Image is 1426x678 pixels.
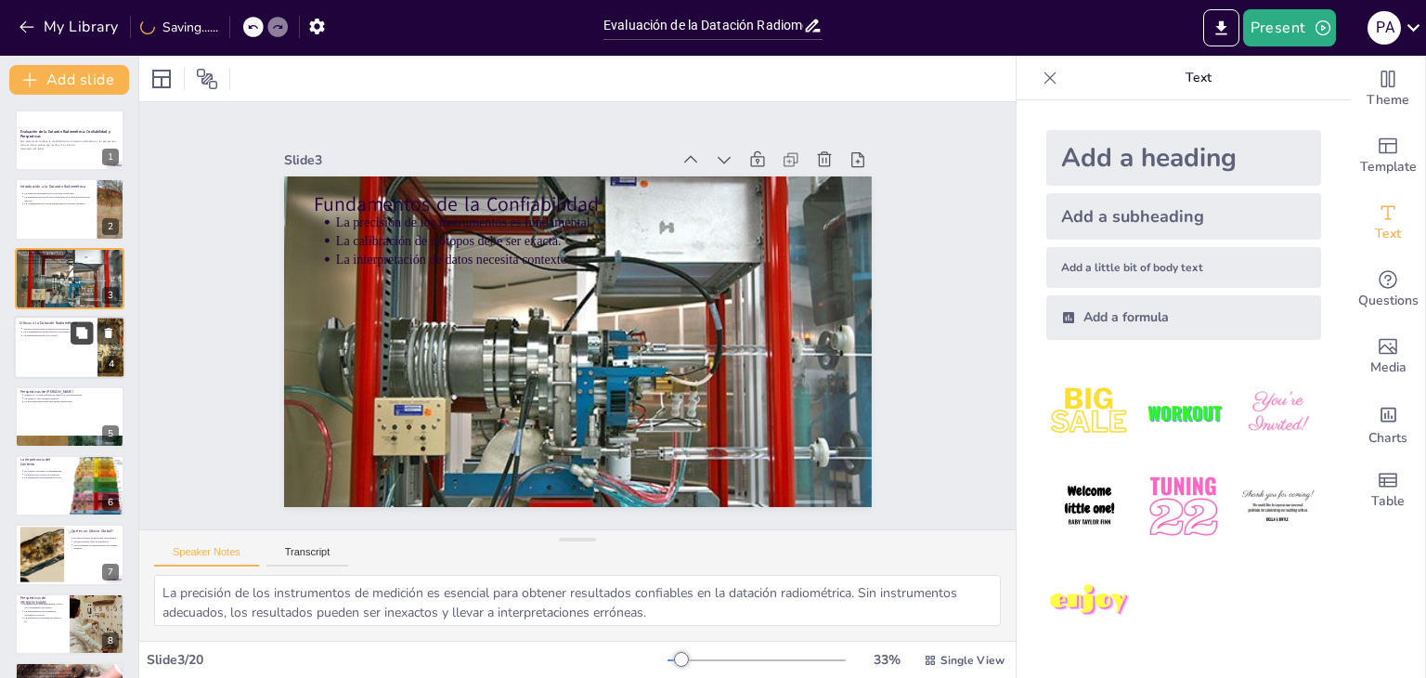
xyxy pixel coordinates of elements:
[1358,291,1419,311] span: Questions
[70,528,119,534] p: ¿Qué es un Diluvio Global?
[940,653,1005,668] span: Single View
[1046,295,1321,340] div: Add a formula
[24,473,64,476] p: La historia de la Tierra es compleja.
[1368,9,1401,46] button: P A
[24,469,64,473] p: El contexto geológico es fundamental.
[20,665,119,671] p: Evidencias Geológicas
[102,564,119,580] div: 7
[20,140,119,147] p: Esta presentación explora la confiabilidad de la datación radiométrica y las perspectivas sobre e...
[1046,130,1321,186] div: Add a heading
[147,651,668,669] div: Slide 3 / 20
[1351,123,1425,189] div: Add ready made slides
[23,334,92,338] p: La interpretación debe ser crítica.
[24,258,119,262] p: La calibración de isótopos debe ser exacta.
[1351,457,1425,524] div: Add a table
[15,110,124,171] div: 1
[14,316,125,379] div: 4
[339,138,862,275] p: Fundamentos de la Confiabilidad
[351,202,850,325] p: La interpretación de datos necesita contexto.
[102,218,119,235] div: 2
[73,537,119,541] p: El diluvio global es un evento cataclísmico.
[154,575,1001,626] textarea: La precisión de los instrumentos de medición es esencial para obtener resultados confiables en la...
[24,195,91,202] p: La desintegración de isótopos radiactivos es el principio detrás del método.
[19,320,92,326] p: Críticas a la Datación Radiométrica
[1235,370,1321,456] img: 3.jpeg
[1065,56,1332,100] p: Text
[24,262,119,266] p: La interpretación de datos necesita contexto.
[102,149,119,165] div: 1
[102,494,119,511] div: 6
[14,12,126,42] button: My Library
[1351,323,1425,390] div: Add images, graphics, shapes or video
[1046,558,1133,645] img: 7.jpeg
[73,541,119,544] p: Existen debates sobre su existencia.
[1140,370,1226,456] img: 2.jpeg
[1351,390,1425,457] div: Add charts and graphs
[102,632,119,649] div: 8
[1368,428,1407,449] span: Charts
[20,457,64,467] p: La Importancia del Contexto
[147,64,176,94] div: Layout
[24,397,119,400] p: La ciencia y la fe pueden coexistir.
[154,546,259,567] button: Speaker Notes
[1140,463,1226,550] img: 5.jpeg
[140,19,218,36] div: Saving......
[9,65,129,95] button: Add slide
[358,165,858,289] p: La precisión de los instrumentos es fundamental.
[20,595,64,606] p: Perspectivas de [PERSON_NAME]
[1360,157,1417,177] span: Template
[15,178,124,240] div: 2
[1375,224,1401,244] span: Text
[102,425,119,442] div: 5
[24,669,119,672] p: Existen evidencias que sugieren un evento catastrófico.
[23,327,92,331] p: Existen críticas sobre la precisión del método.
[20,183,92,189] p: Introducción a la Datación Radiométrica
[73,543,119,550] p: Las evidencias son interpretadas de diversas maneras.
[24,603,64,609] p: [PERSON_NAME] argumenta a favor de la posibilidad del diluvio.
[102,287,119,304] div: 3
[1046,463,1133,550] img: 4.jpeg
[15,386,124,448] div: 5
[24,254,119,258] p: La precisión de los instrumentos es fundamental.
[1371,491,1405,512] span: Table
[24,393,119,397] p: [PERSON_NAME] enfatiza la cautela en la interpretación.
[320,94,703,191] div: Slide 3
[20,388,119,394] p: Perspectivas de [PERSON_NAME]
[1046,247,1321,288] div: Add a little bit of body text
[20,251,119,256] p: Fundamentos de la Confiabilidad
[1351,56,1425,123] div: Change the overall theme
[1367,90,1409,111] span: Theme
[1368,11,1401,45] div: P A
[97,322,120,345] button: Delete Slide
[1351,256,1425,323] div: Get real-time input from your audience
[266,546,349,567] button: Transcript
[864,651,909,669] div: 33 %
[24,191,91,195] p: La datación radiométrica es clave para la geología.
[24,609,64,616] p: La interpretación de fenómenos geológicos es clave.
[103,357,120,373] div: 4
[20,147,119,150] p: Generated with [URL]
[1046,193,1321,240] div: Add a subheading
[1370,358,1407,378] span: Media
[71,322,93,345] button: Duplicate Slide
[23,331,92,334] p: La contaminación puede afectar los resultados.
[1235,463,1321,550] img: 6.jpeg
[24,399,119,403] p: La geología proporciona un contexto importante.
[1046,370,1133,456] img: 1.jpeg
[15,455,124,516] div: 6
[196,68,218,90] span: Position
[24,672,119,676] p: La interpretación de las evidencias es debatida.
[15,524,124,585] div: 7
[15,248,124,309] div: 3
[603,12,803,39] input: Insert title
[1203,9,1239,46] button: Export to PowerPoint
[24,476,64,480] p: La integración de disciplinas es clave.
[15,593,124,655] div: 8
[24,202,91,205] p: La confiabilidad de la datación depende de diversas variables.
[1351,189,1425,256] div: Add text boxes
[1243,9,1336,46] button: Present
[20,129,110,139] strong: Evaluación de la Datación Radiométrica: Confiabilidad y Perspectivas
[24,616,64,622] p: La discusión es necesaria en ciencia y fe.
[355,183,854,306] p: La calibración de isótopos debe ser exacta.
